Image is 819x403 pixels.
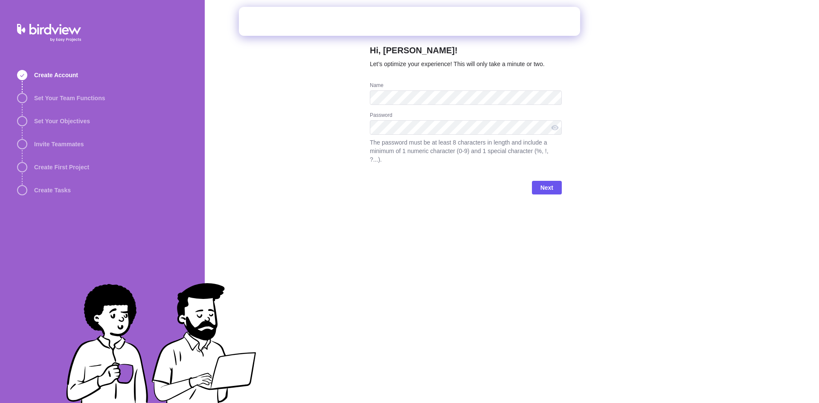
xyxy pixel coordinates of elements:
h2: Hi, [PERSON_NAME]! [370,44,562,60]
div: Name [370,82,562,90]
span: Create Tasks [34,186,71,194]
span: Next [532,181,562,194]
span: Set Your Objectives [34,117,90,125]
span: The password must be at least 8 characters in length and include a minimum of 1 numeric character... [370,138,562,164]
span: Let’s optimize your experience! This will only take a minute or two. [370,61,545,67]
span: Create First Project [34,163,89,171]
span: Next [540,183,553,193]
span: Create Account [34,71,78,79]
span: Set Your Team Functions [34,94,105,102]
iframe: Intercom live chat banner [239,7,580,36]
div: Password [370,112,562,120]
span: Invite Teammates [34,140,84,148]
